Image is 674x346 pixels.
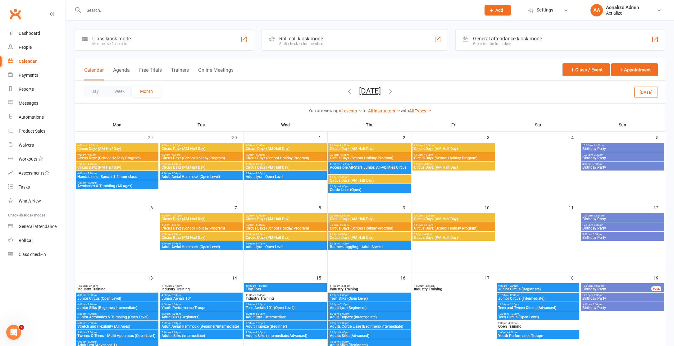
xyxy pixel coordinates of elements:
span: - 4:00pm [171,233,181,236]
a: General attendance kiosk mode [8,220,66,234]
span: Circus Dayz (AM Half Day) [161,147,241,151]
span: 9:00am [414,224,494,226]
div: Payments [19,73,38,78]
span: 10:30am [498,294,578,297]
a: Tasks [8,180,66,194]
span: Adult Aerial Hammock (Open Level) [161,245,241,249]
span: Handstands - Special 1.5 hour class [77,175,157,179]
span: - 8:00pm [255,242,265,245]
span: - 7:00pm [86,312,97,315]
span: - 10:30am [507,285,518,287]
button: Add [485,5,511,16]
span: Circus Dayz (AM Half Day) [414,217,494,221]
button: Day [84,86,107,97]
span: Circus Dayz (PM Half Day) [414,166,494,169]
div: 8 [319,202,327,212]
div: 14 [232,272,243,283]
a: People [8,40,66,54]
div: People [19,45,32,50]
span: - 8:30pm [255,322,265,325]
div: What's New [19,198,41,203]
span: - 9:00pm [86,181,97,184]
th: Wed [244,118,328,131]
span: - 4:00pm [339,224,349,226]
span: 9:00am [330,214,410,217]
span: Birthday Party [582,217,663,221]
div: 3 [487,132,496,142]
div: Great for the front desk [473,42,542,46]
span: - 4:00pm [170,224,180,226]
div: Dashboard [19,31,40,36]
button: Week [107,86,132,97]
div: Automations [19,115,44,120]
span: - 4:00pm [86,163,97,166]
div: Calendar [19,59,37,64]
span: Birthday Party [582,147,663,151]
div: 11 [569,202,580,212]
span: Industry Training [161,287,241,291]
span: 10:00am [582,144,663,147]
span: 4:30pm [330,294,410,297]
div: Roll call kiosk mode [279,36,324,42]
span: - 12:00pm [86,144,98,147]
span: Industry Training [77,287,157,291]
a: Product Sales [8,124,66,138]
span: 9:00am [161,144,241,147]
span: Adult Lyra - Open Level [245,245,326,249]
span: 11:00am [330,163,410,166]
span: - 12:00pm [254,214,266,217]
a: All events [339,108,362,113]
span: - 2:30pm [593,224,603,226]
span: 9:00am [245,144,326,147]
span: - 4:00pm [339,153,349,156]
span: - 5:00pm [591,233,602,236]
span: Circus Dayz (School Holiday Program) [414,156,494,160]
span: Circus Dayz (AM Half Day) [414,147,494,151]
span: Adult Aerial Hammock (Open Level) [161,175,241,179]
span: - 3:45pm [340,285,350,287]
span: - 4:00pm [339,233,349,236]
span: - 12:00pm [339,144,350,147]
div: 13 [148,272,159,283]
iframe: Intercom live chat [6,325,21,340]
th: Mon [75,118,159,131]
span: Birthday Party [582,287,652,291]
span: 6:00pm [330,303,410,306]
span: 4:00pm [77,294,157,297]
span: Birthday Party [582,166,663,169]
span: 9:00am [330,224,410,226]
span: - 8:00pm [255,312,265,315]
span: 9:00am [161,153,241,156]
span: 3:00pm [582,233,663,236]
span: 12:00pm [498,303,578,306]
span: 1:00pm [161,233,241,236]
span: 4:00pm [77,303,157,306]
div: 2 [403,132,412,142]
span: - 8:00pm [339,185,349,188]
span: 11:00am [161,285,241,287]
span: - 8:00pm [171,172,181,175]
span: Circus Dayz (School Holiday Program) [161,226,241,230]
span: 1:00pm [330,233,410,236]
span: Birthday Party [582,306,663,310]
a: Automations [8,110,66,124]
div: FULL [651,286,661,291]
div: Product Sales [19,129,45,134]
span: Teen Aerials 101 (Open Level) [245,306,326,310]
span: 1:00pm [245,163,326,166]
div: Class kiosk mode [92,36,131,42]
strong: You are viewing [308,108,339,113]
span: 1:00pm [245,233,326,236]
input: Search... [82,6,476,15]
strong: for [362,108,368,113]
span: - 1:30pm [509,312,519,315]
span: Birthday Party [582,226,663,230]
span: 12:30pm [582,224,663,226]
span: - 12:00pm [339,214,350,217]
span: - 4:00pm [171,163,181,166]
span: Junior Aerials 101 [161,297,241,300]
span: 11:00am [77,285,157,287]
span: 7:00pm [245,322,326,325]
span: - 5:30pm [86,294,97,297]
span: Junior Circus (Open Level) [77,297,157,300]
